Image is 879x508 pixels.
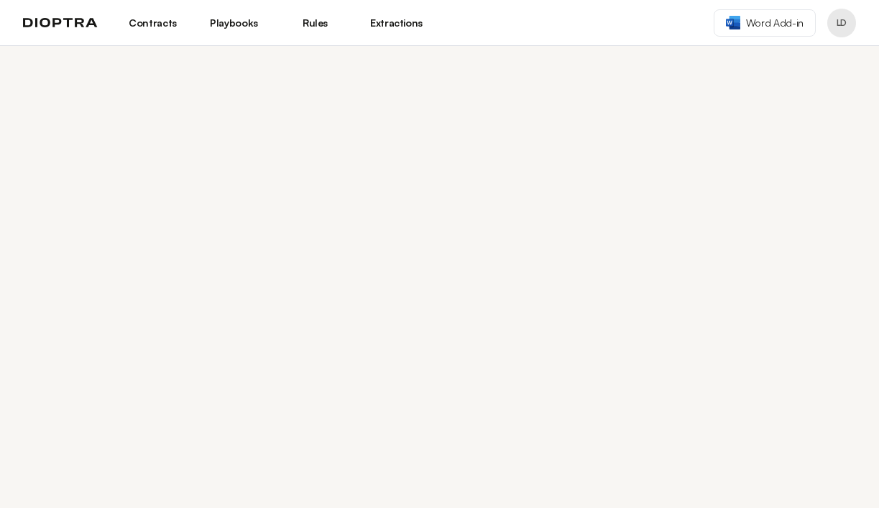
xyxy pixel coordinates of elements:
[746,16,804,30] span: Word Add-in
[726,16,740,29] img: word
[202,11,266,35] a: Playbooks
[283,11,347,35] a: Rules
[121,11,185,35] a: Contracts
[364,11,428,35] a: Extractions
[23,18,98,28] img: logo
[827,9,856,37] button: Profile menu
[714,9,816,37] a: Word Add-in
